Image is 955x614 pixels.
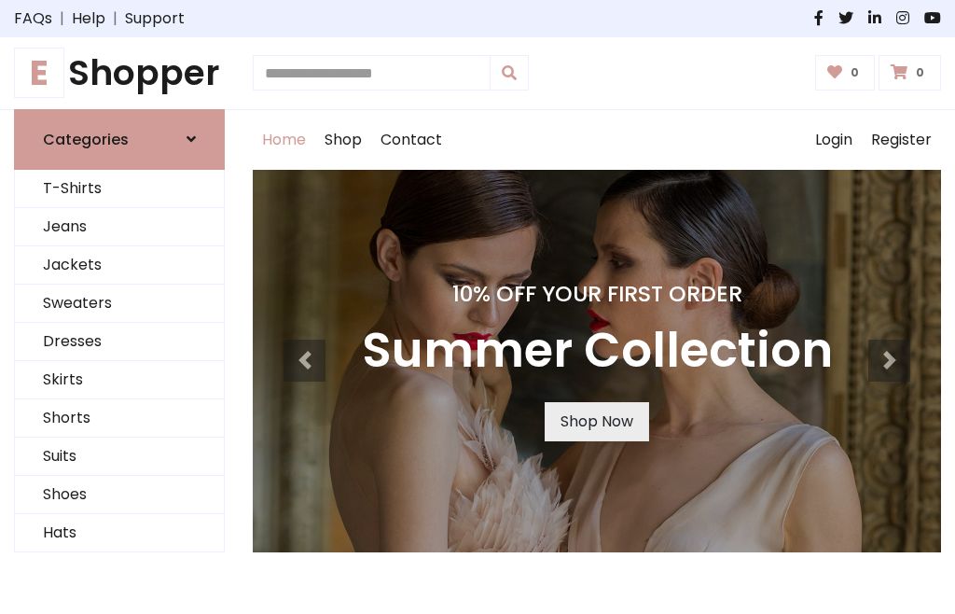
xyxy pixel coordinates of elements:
a: Hats [15,514,224,552]
h4: 10% Off Your First Order [362,281,833,307]
h6: Categories [43,131,129,148]
a: Help [72,7,105,30]
a: Shoes [15,476,224,514]
a: FAQs [14,7,52,30]
a: Jackets [15,246,224,285]
a: EShopper [14,52,225,94]
a: Shorts [15,399,224,438]
a: Shop [315,110,371,170]
a: Home [253,110,315,170]
a: Register [862,110,941,170]
a: Login [806,110,862,170]
a: 0 [815,55,876,91]
span: | [105,7,125,30]
span: E [14,48,64,98]
a: 0 [879,55,941,91]
a: Skirts [15,361,224,399]
a: Contact [371,110,451,170]
h1: Shopper [14,52,225,94]
span: | [52,7,72,30]
a: Sweaters [15,285,224,323]
a: T-Shirts [15,170,224,208]
a: Categories [14,109,225,170]
a: Support [125,7,185,30]
span: 0 [846,64,864,81]
a: Suits [15,438,224,476]
h3: Summer Collection [362,322,833,380]
a: Dresses [15,323,224,361]
span: 0 [911,64,929,81]
a: Shop Now [545,402,649,441]
a: Jeans [15,208,224,246]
